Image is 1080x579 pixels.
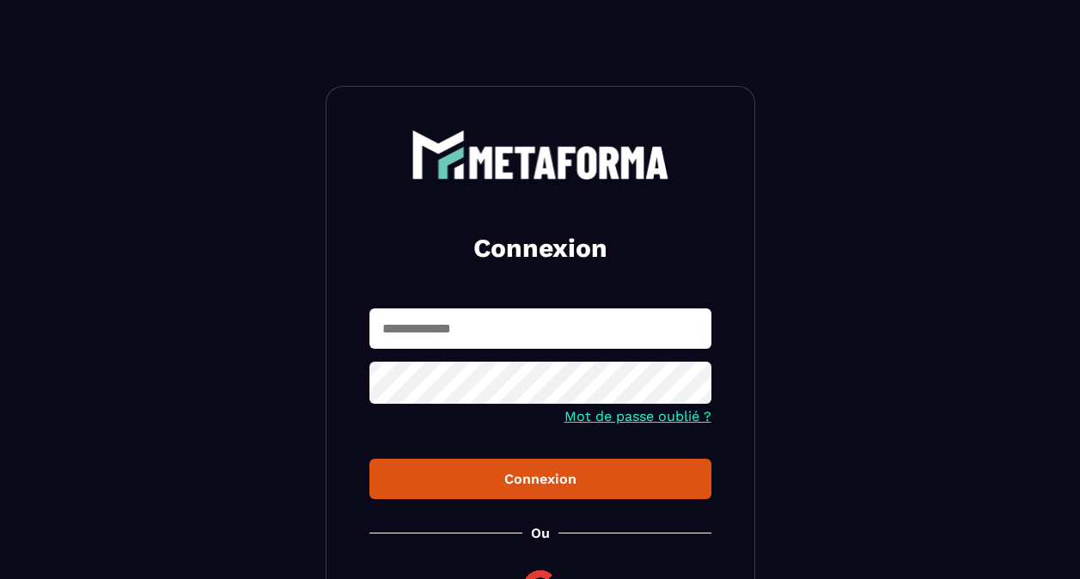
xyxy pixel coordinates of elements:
[369,130,711,180] a: logo
[531,525,550,541] p: Ou
[390,231,691,265] h2: Connexion
[564,408,711,424] a: Mot de passe oublié ?
[383,471,698,487] div: Connexion
[369,459,711,499] button: Connexion
[412,130,669,180] img: logo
